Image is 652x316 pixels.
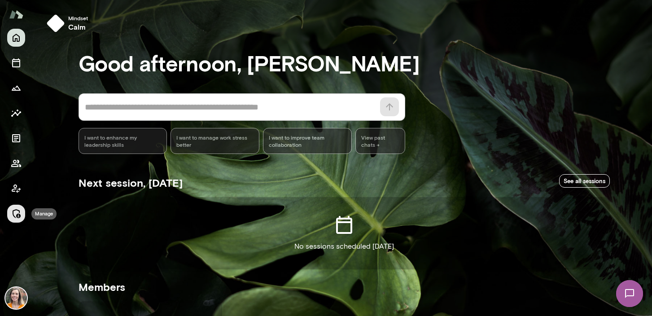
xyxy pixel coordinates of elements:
span: I want to improve team collaboration [269,134,346,148]
button: Insights [7,104,25,122]
h5: Members [79,280,610,294]
span: I want to manage work stress better [176,134,254,148]
button: Home [7,29,25,47]
span: Mindset [68,14,88,22]
button: Members [7,154,25,172]
img: Carrie Kelly [5,287,27,309]
a: See all sessions [559,174,610,188]
span: View past chats -> [355,128,405,154]
img: mindset [47,14,65,32]
h3: Good afternoon, [PERSON_NAME] [79,50,610,75]
div: I want to enhance my leadership skills [79,128,167,154]
button: Sessions [7,54,25,72]
button: Mindsetcalm [43,11,95,36]
div: I want to manage work stress better [171,128,259,154]
span: I want to enhance my leadership skills [84,134,162,148]
button: Manage [7,205,25,223]
img: Mento [9,6,23,23]
button: Client app [7,180,25,197]
div: Manage [31,208,57,219]
h6: calm [68,22,88,32]
h5: Next session, [DATE] [79,176,183,190]
div: I want to improve team collaboration [263,128,352,154]
button: Documents [7,129,25,147]
p: No sessions scheduled [DATE] [294,241,394,252]
button: Growth Plan [7,79,25,97]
